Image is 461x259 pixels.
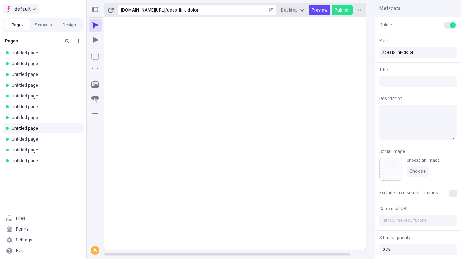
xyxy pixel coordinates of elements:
div: Files [16,215,26,221]
div: Choose an image [407,158,440,163]
button: Elements [30,19,56,30]
button: Select site [3,4,39,14]
span: Title [379,67,388,73]
button: Design [56,19,82,30]
div: Untitled page [12,93,78,99]
div: Settings [16,237,32,243]
div: Untitled page [12,50,78,56]
button: Box [89,50,102,63]
div: / [165,7,167,13]
button: Publish [332,5,353,15]
div: Untitled page [12,136,78,142]
div: Untitled page [12,126,78,131]
span: Publish [335,7,350,13]
span: Description [379,95,402,102]
div: Untitled page [12,115,78,121]
span: Desktop [281,7,298,13]
span: Canonical URL [379,205,408,212]
span: Exclude from search engines [379,190,438,196]
input: https://makeswift.com [379,215,457,226]
button: Image [89,78,102,91]
span: default [14,5,31,13]
div: Pages [5,38,60,44]
div: Untitled page [12,104,78,110]
div: Untitled page [12,61,78,67]
div: A [91,247,99,254]
span: Social Image [379,148,405,155]
button: Add new [74,37,83,45]
button: Text [89,64,102,77]
span: Sitemap priority [379,235,411,241]
div: Untitled page [12,82,78,88]
div: Forms [16,226,29,232]
button: Button [89,93,102,106]
span: Path [379,37,388,44]
div: Untitled page [12,158,78,164]
div: Untitled page [12,147,78,153]
button: Choose [407,166,429,177]
span: Online [379,22,392,28]
button: Pages [4,19,30,30]
span: Preview [312,7,327,13]
button: Preview [309,5,330,15]
button: Desktop [278,5,307,15]
div: deep-link-dolor [167,7,268,13]
div: Untitled page [12,72,78,77]
div: Help [16,248,25,254]
div: [URL][DOMAIN_NAME] [121,7,165,13]
span: Choose [409,168,426,174]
